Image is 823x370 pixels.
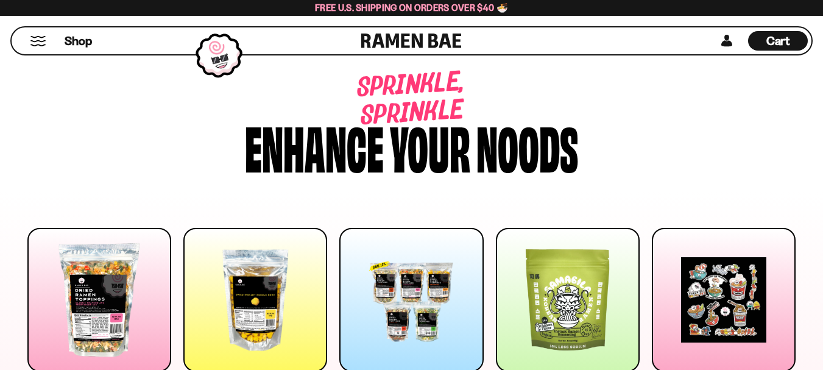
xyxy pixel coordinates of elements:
span: Shop [65,33,92,49]
a: Shop [65,31,92,51]
span: Cart [766,34,790,48]
div: Enhance [245,117,384,175]
button: Mobile Menu Trigger [30,36,46,46]
div: your [390,117,470,175]
div: Cart [748,27,808,54]
div: noods [476,117,578,175]
span: Free U.S. Shipping on Orders over $40 🍜 [315,2,508,13]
